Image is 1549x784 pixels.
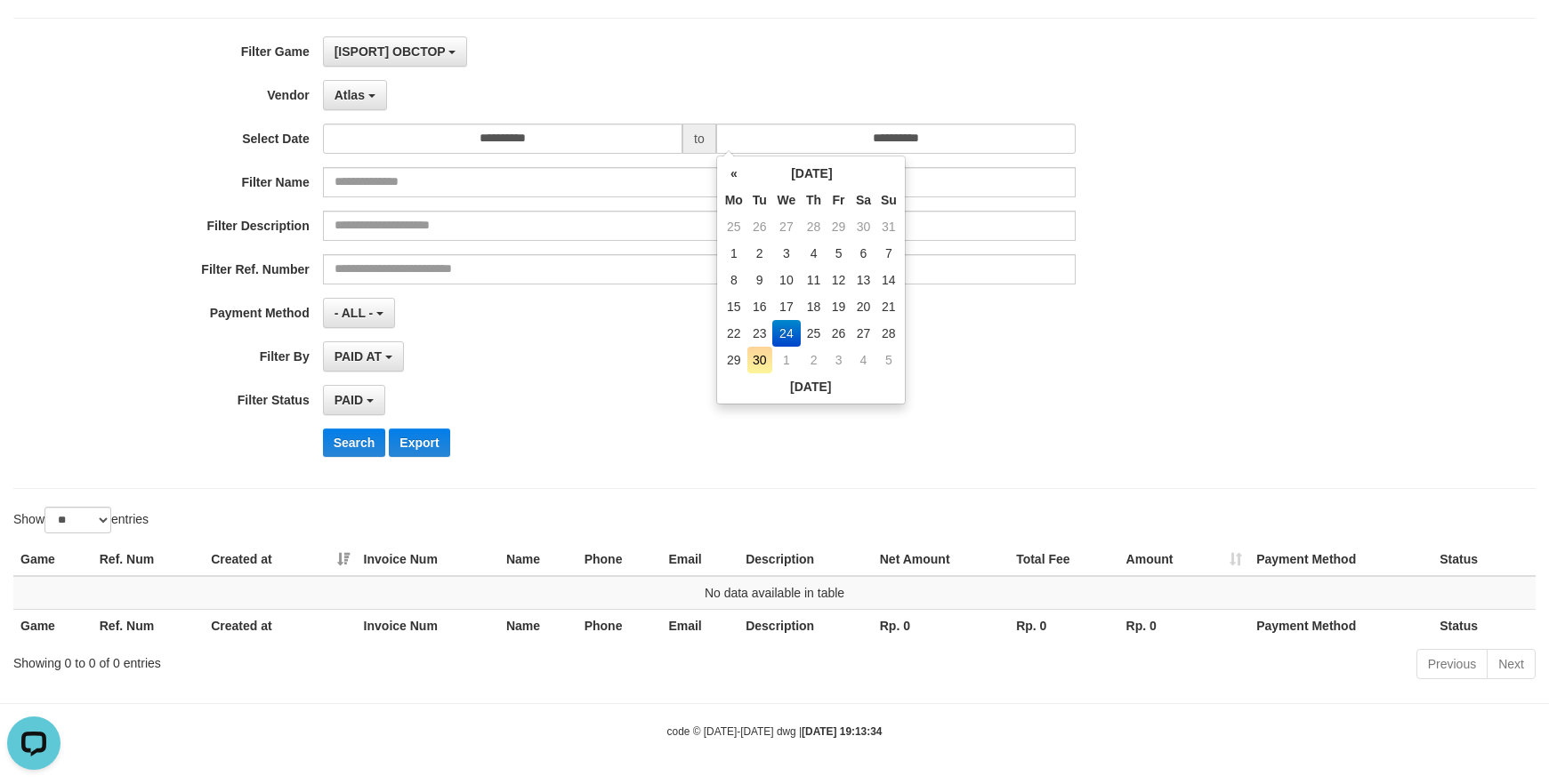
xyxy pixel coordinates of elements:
[13,507,149,533] label: Show entries
[323,80,387,110] button: Atlas
[499,543,577,576] th: Name
[851,213,876,240] td: 30
[1487,649,1536,679] a: Next
[44,507,111,533] select: Showentries
[357,543,499,576] th: Invoice Num
[827,293,851,320] td: 19
[851,240,876,267] td: 6
[1432,609,1536,642] th: Status
[851,320,876,347] td: 27
[667,725,883,738] small: code © [DATE]-[DATE] dwg |
[93,543,204,576] th: Ref. Num
[335,88,365,102] span: Atlas
[747,213,772,240] td: 26
[772,187,802,213] th: We
[13,543,93,576] th: Game
[876,213,901,240] td: 31
[876,293,901,320] td: 21
[721,320,747,347] td: 22
[93,609,204,642] th: Ref. Num
[876,187,901,213] th: Su
[851,187,876,213] th: Sa
[204,543,356,576] th: Created at: activate to sort column ascending
[873,543,1009,576] th: Net Amount
[747,347,772,373] td: 30
[747,187,772,213] th: Tu
[323,341,404,372] button: PAID AT
[772,213,802,240] td: 27
[772,267,802,293] td: 10
[851,347,876,373] td: 4
[357,609,499,642] th: Invoice Num
[335,349,382,364] span: PAID AT
[827,347,851,373] td: 3
[323,36,468,67] button: [ISPORT] OBCTOP
[747,293,772,320] td: 16
[873,609,1009,642] th: Rp. 0
[827,320,851,347] td: 26
[389,428,449,457] button: Export
[499,609,577,642] th: Name
[851,267,876,293] td: 13
[7,7,61,60] button: Open LiveChat chat widget
[323,298,395,328] button: - ALL -
[876,347,901,373] td: 5
[801,213,827,240] td: 28
[851,293,876,320] td: 20
[13,576,1536,610] td: No data available in table
[801,240,827,267] td: 4
[827,187,851,213] th: Fr
[323,385,385,415] button: PAID
[738,609,873,642] th: Description
[1119,609,1250,642] th: Rp. 0
[721,347,747,373] td: 29
[738,543,873,576] th: Description
[323,428,386,457] button: Search
[827,267,851,293] td: 12
[1119,543,1250,576] th: Amount: activate to sort column ascending
[721,267,747,293] td: 8
[721,187,747,213] th: Mo
[801,187,827,213] th: Th
[661,543,738,576] th: Email
[772,347,802,373] td: 1
[1249,609,1432,642] th: Payment Method
[827,213,851,240] td: 29
[1416,649,1488,679] a: Previous
[772,320,802,347] td: 24
[577,609,662,642] th: Phone
[335,306,374,320] span: - ALL -
[772,240,802,267] td: 3
[801,267,827,293] td: 11
[772,293,802,320] td: 17
[876,267,901,293] td: 14
[682,124,716,154] span: to
[13,647,632,672] div: Showing 0 to 0 of 0 entries
[747,320,772,347] td: 23
[13,609,93,642] th: Game
[802,725,882,738] strong: [DATE] 19:13:34
[801,320,827,347] td: 25
[747,240,772,267] td: 2
[1009,609,1118,642] th: Rp. 0
[721,240,747,267] td: 1
[747,267,772,293] td: 9
[204,609,356,642] th: Created at
[577,543,662,576] th: Phone
[335,44,446,59] span: [ISPORT] OBCTOP
[1432,543,1536,576] th: Status
[801,347,827,373] td: 2
[876,320,901,347] td: 28
[335,393,363,407] span: PAID
[1009,543,1118,576] th: Total Fee
[721,160,747,187] th: «
[827,240,851,267] td: 5
[747,160,876,187] th: [DATE]
[1249,543,1432,576] th: Payment Method
[661,609,738,642] th: Email
[721,213,747,240] td: 25
[801,293,827,320] td: 18
[876,240,901,267] td: 7
[721,293,747,320] td: 15
[721,373,901,400] th: [DATE]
